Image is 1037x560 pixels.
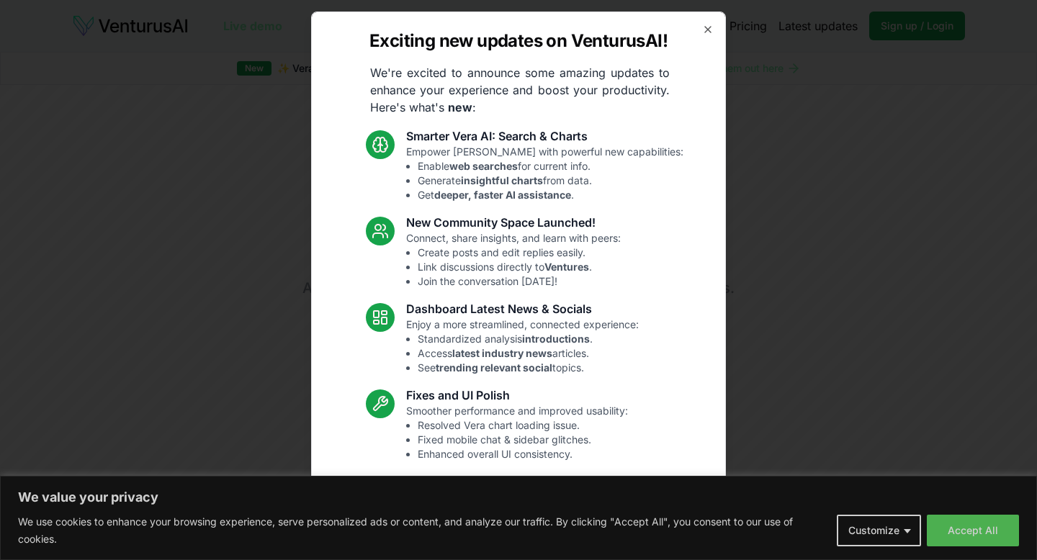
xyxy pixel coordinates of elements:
li: Resolved Vera chart loading issue. [418,418,628,433]
strong: web searches [449,160,518,172]
li: Fixed mobile chat & sidebar glitches. [418,433,628,447]
h3: Dashboard Latest News & Socials [406,300,639,317]
li: Join the conversation [DATE]! [418,274,621,289]
h3: Smarter Vera AI: Search & Charts [406,127,683,145]
h3: New Community Space Launched! [406,214,621,231]
li: Link discussions directly to . [418,260,621,274]
h2: Exciting new updates on VenturusAI! [369,30,668,53]
p: Smoother performance and improved usability: [406,404,628,461]
li: Enable for current info. [418,159,683,173]
strong: new [448,100,472,114]
strong: insightful charts [461,174,543,186]
p: Connect, share insights, and learn with peers: [406,231,621,289]
strong: trending relevant social [436,361,552,374]
li: Enhanced overall UI consistency. [418,447,628,461]
strong: deeper, faster AI assistance [434,189,571,201]
li: Create posts and edit replies easily. [418,245,621,260]
li: Standardized analysis . [418,332,639,346]
p: Enjoy a more streamlined, connected experience: [406,317,639,375]
li: Get . [418,188,683,202]
strong: latest industry news [452,347,552,359]
h3: Fixes and UI Polish [406,387,628,404]
li: Generate from data. [418,173,683,188]
li: See topics. [418,361,639,375]
li: Access articles. [418,346,639,361]
p: We're excited to announce some amazing updates to enhance your experience and boost your producti... [359,64,681,116]
p: These updates are designed to make VenturusAI more powerful, intuitive, and user-friendly. Let us... [357,473,680,525]
strong: introductions [522,333,590,345]
strong: Ventures [544,261,589,273]
p: Empower [PERSON_NAME] with powerful new capabilities: [406,145,683,202]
